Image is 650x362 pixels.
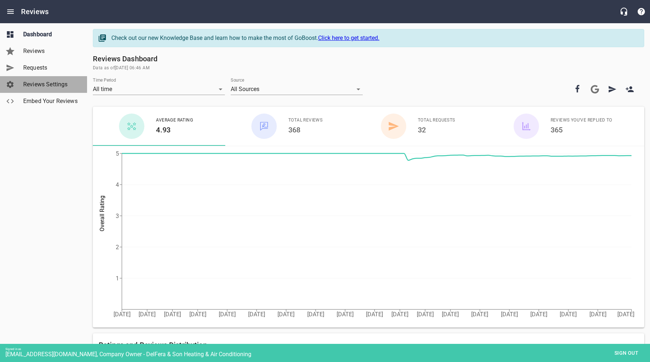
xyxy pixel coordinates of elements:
div: All time [93,83,225,95]
span: Sign out [611,349,642,358]
h6: 365 [551,124,612,136]
tspan: 3 [116,213,119,219]
tspan: 4 [116,181,119,188]
tspan: 2 [116,244,119,251]
tspan: [DATE] [366,311,383,318]
tspan: [DATE] [530,311,547,318]
button: Open drawer [2,3,19,20]
tspan: 5 [116,150,119,157]
tspan: [DATE] [219,311,236,318]
h6: 4.93 [156,124,193,136]
tspan: [DATE] [248,311,265,318]
span: Data as of [DATE] 06:46 AM [93,65,644,72]
button: Sign out [608,346,645,360]
button: Your Facebook account is connected [569,81,586,98]
div: Signed in as [5,347,650,351]
div: Check out our new Knowledge Base and learn how to make the most of GoBoost. [111,34,637,42]
div: All Sources [231,83,363,95]
tspan: [DATE] [139,311,156,318]
h6: Reviews Dashboard [93,53,644,65]
tspan: [DATE] [501,311,518,318]
label: Source [231,78,244,82]
a: Connect your Google account [586,81,604,98]
h6: Ratings and Reviews Distribution [99,339,638,351]
span: Reviews [23,47,78,55]
button: Support Portal [633,3,650,20]
h6: 32 [418,124,455,136]
h6: Reviews [21,6,49,17]
tspan: Overall Rating [99,196,106,231]
span: Requests [23,63,78,72]
tspan: [DATE] [164,311,181,318]
tspan: [DATE] [307,311,324,318]
h6: 368 [288,124,322,136]
span: Total Reviews [288,117,322,124]
span: Embed Your Reviews [23,97,78,106]
tspan: [DATE] [391,311,408,318]
a: Request Review [604,81,621,98]
tspan: [DATE] [277,311,295,318]
button: Live Chat [615,3,633,20]
tspan: [DATE] [442,311,459,318]
tspan: [DATE] [417,311,434,318]
span: Reviews You've Replied To [551,117,612,124]
span: Average Rating [156,117,193,124]
tspan: [DATE] [589,311,606,318]
span: Reviews Settings [23,80,78,89]
tspan: [DATE] [189,311,206,318]
span: Dashboard [23,30,78,39]
label: Time Period [93,78,116,82]
tspan: [DATE] [560,311,577,318]
span: Total Requests [418,117,455,124]
a: New User [621,81,638,98]
tspan: [DATE] [617,311,634,318]
tspan: [DATE] [471,311,488,318]
tspan: 1 [116,275,119,282]
div: [EMAIL_ADDRESS][DOMAIN_NAME], Company Owner - DelFera & Son Heating & Air Conditioning [5,351,650,358]
tspan: [DATE] [114,311,131,318]
tspan: [DATE] [337,311,354,318]
a: Click here to get started. [318,34,379,41]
